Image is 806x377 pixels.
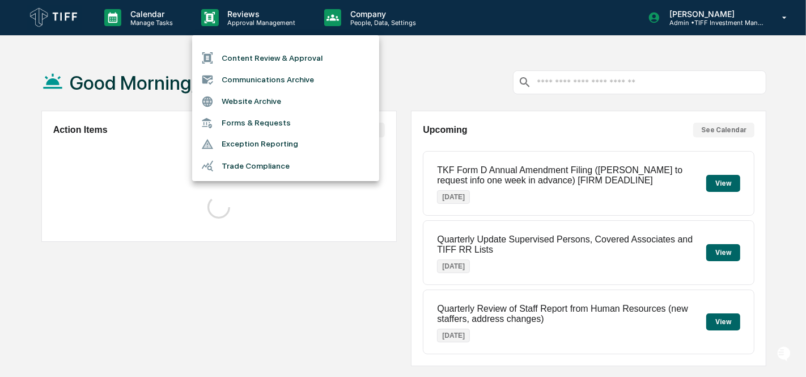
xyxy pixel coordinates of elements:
[192,47,379,69] li: Content Review & Approval
[192,112,379,133] li: Forms & Requests
[770,340,800,370] iframe: Open customer support
[192,91,379,112] li: Website Archive
[192,155,379,177] li: Trade Compliance
[113,192,137,200] span: Pylon
[192,69,379,90] li: Communications Archive
[192,133,379,155] li: Exception Reporting
[80,191,137,200] a: Powered byPylon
